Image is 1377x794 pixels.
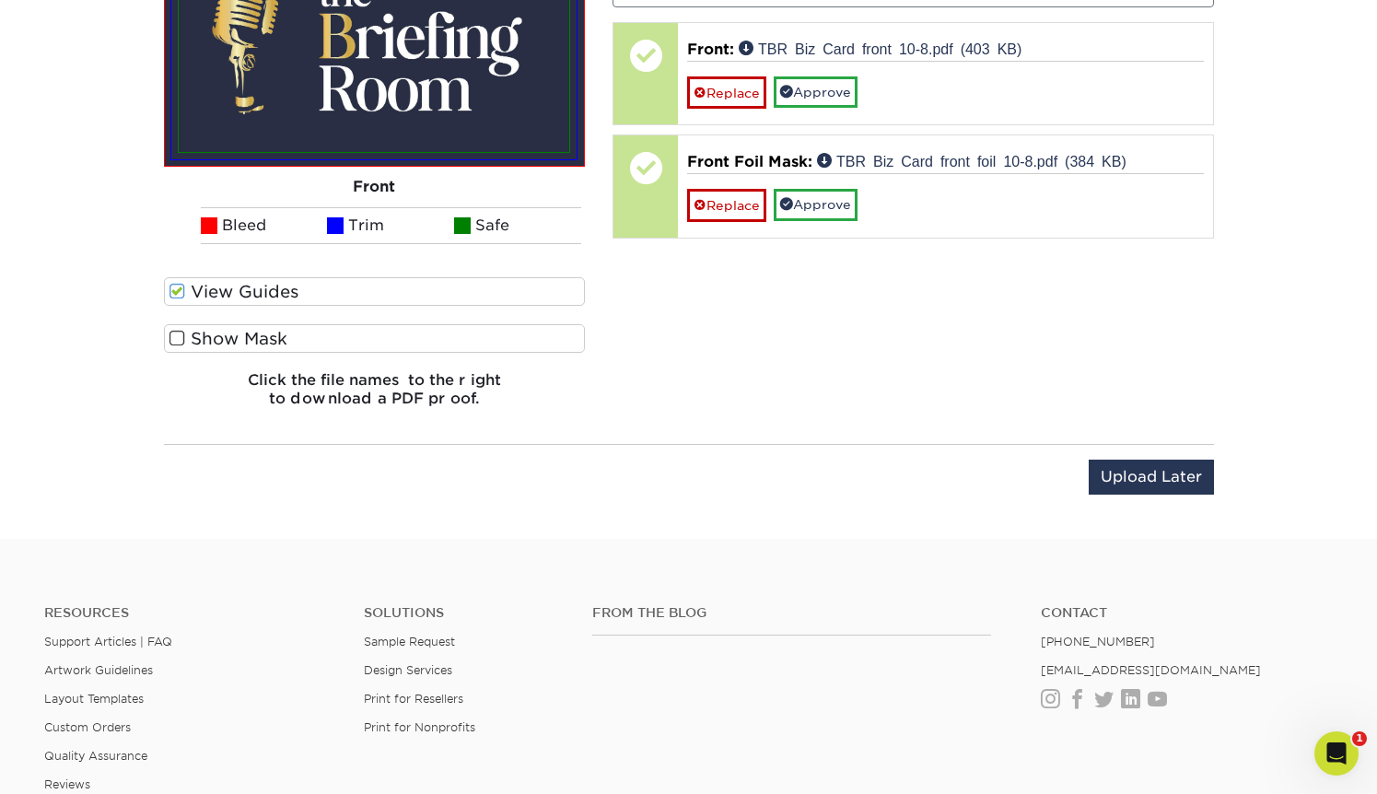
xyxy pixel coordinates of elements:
[454,207,581,244] li: Safe
[201,207,328,244] li: Bleed
[1041,663,1261,677] a: [EMAIL_ADDRESS][DOMAIN_NAME]
[739,41,1021,55] a: TBR Biz Card front 10-8.pdf (403 KB)
[817,153,1126,168] a: TBR Biz Card front foil 10-8.pdf (384 KB)
[364,635,455,648] a: Sample Request
[164,277,586,306] label: View Guides
[1041,605,1333,621] a: Contact
[364,605,565,621] h4: Solutions
[164,324,586,353] label: Show Mask
[164,371,586,421] h6: Click the file names to the right to download a PDF proof.
[1089,460,1214,495] input: Upload Later
[364,720,475,734] a: Print for Nonprofits
[364,663,452,677] a: Design Services
[687,153,812,170] span: Front Foil Mask:
[1041,635,1155,648] a: [PHONE_NUMBER]
[1314,731,1359,776] iframe: Intercom live chat
[327,207,454,244] li: Trim
[687,189,766,221] a: Replace
[774,189,858,220] a: Approve
[364,692,463,706] a: Print for Resellers
[164,167,586,207] div: Front
[44,720,131,734] a: Custom Orders
[44,605,336,621] h4: Resources
[774,76,858,108] a: Approve
[687,41,734,58] span: Front:
[44,663,153,677] a: Artwork Guidelines
[1352,731,1367,746] span: 1
[687,76,766,109] a: Replace
[44,635,172,648] a: Support Articles | FAQ
[44,692,144,706] a: Layout Templates
[592,605,990,621] h4: From the Blog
